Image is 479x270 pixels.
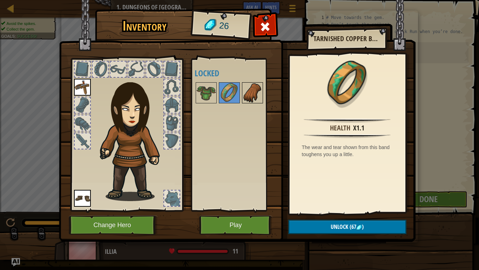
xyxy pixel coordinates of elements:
img: hr.png [304,134,390,138]
div: Health [330,123,350,133]
img: portrait.png [324,60,370,106]
img: portrait.png [196,83,216,103]
button: Unlock(67) [288,220,406,234]
img: hr.png [304,118,390,123]
div: x1.1 [353,123,364,133]
img: gem.png [356,225,362,230]
span: Unlock [331,223,348,231]
img: portrait.png [220,83,239,103]
img: portrait.png [243,83,262,103]
img: portrait.png [74,79,91,96]
button: Change Hero [69,216,158,235]
span: ) [362,223,364,231]
h1: Inventory [100,19,189,33]
img: portrait.png [74,190,91,207]
div: The wear and tear shown from this band toughens you up a little. [302,144,396,158]
img: guardian_hair.png [97,72,172,201]
span: 26 [218,19,229,33]
button: Play [199,216,272,235]
h4: Locked [195,69,277,78]
h2: Tarnished Copper Band [313,35,379,43]
span: (67 [348,223,356,231]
